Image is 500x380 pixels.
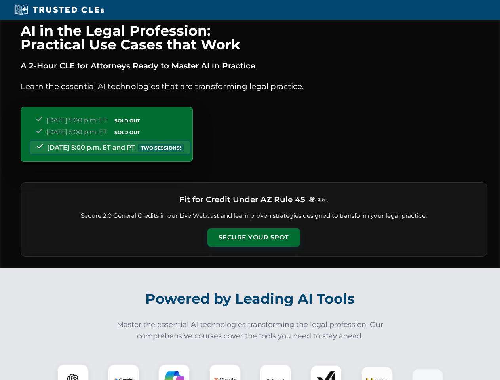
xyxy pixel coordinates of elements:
h3: Fit for Credit Under AZ Rule 45 [179,192,305,207]
img: Logo [308,196,328,202]
span: SOLD OUT [112,116,143,125]
span: SOLD OUT [112,128,143,137]
span: [DATE] 5:00 p.m. ET [46,116,107,124]
p: Secure 2.0 General Credits in our Live Webcast and learn proven strategies designed to transform ... [30,211,477,220]
span: [DATE] 5:00 p.m. ET [46,128,107,136]
p: Master the essential AI technologies transforming the legal profession. Our comprehensive courses... [112,319,389,342]
p: A 2-Hour CLE for Attorneys Ready to Master AI in Practice [21,59,487,72]
button: Secure Your Spot [207,228,300,247]
img: Trusted CLEs [12,4,106,16]
h1: AI in the Legal Profession: Practical Use Cases that Work [21,24,487,51]
h2: Powered by Leading AI Tools [31,285,470,313]
p: Learn the essential AI technologies that are transforming legal practice. [21,80,487,93]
